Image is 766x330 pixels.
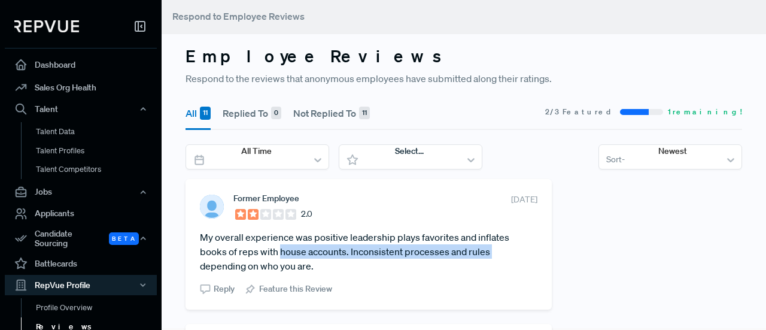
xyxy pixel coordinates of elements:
[21,122,173,141] a: Talent Data
[172,10,305,22] span: Respond to Employee Reviews
[186,96,211,130] button: All 11
[511,193,537,206] span: [DATE]
[14,20,79,32] img: RepVue
[21,141,173,161] a: Talent Profiles
[668,107,742,117] span: 1 remaining!
[5,99,157,119] button: Talent
[5,182,157,202] button: Jobs
[200,230,537,273] article: My overall experience was positive leadership plays favorites and inflates books of reps with hou...
[359,107,370,120] div: 11
[233,193,299,203] span: Former Employee
[5,53,157,76] a: Dashboard
[293,96,370,130] button: Not Replied To 11
[271,107,281,120] div: 0
[5,225,157,253] div: Candidate Sourcing
[395,145,424,158] div: Select...
[545,107,615,117] span: 2 / 3 Featured
[200,107,211,120] div: 11
[186,46,742,66] h3: Employee Reviews
[5,252,157,275] a: Battlecards
[214,283,235,295] span: Reply
[21,298,173,317] a: Profile Overview
[5,202,157,225] a: Applicants
[301,208,312,220] span: 2.0
[241,145,272,158] div: All Time
[223,96,281,130] button: Replied To 0
[186,71,742,86] p: Respond to the reviews that anonymous employees have submitted along their ratings.
[259,283,332,295] span: Feature this Review
[606,153,625,166] span: Sort -
[5,275,157,295] button: RepVue Profile
[5,76,157,99] a: Sales Org Health
[109,232,139,245] span: Beta
[658,145,687,158] div: Newest
[21,160,173,179] a: Talent Competitors
[5,225,157,253] button: Candidate Sourcing Beta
